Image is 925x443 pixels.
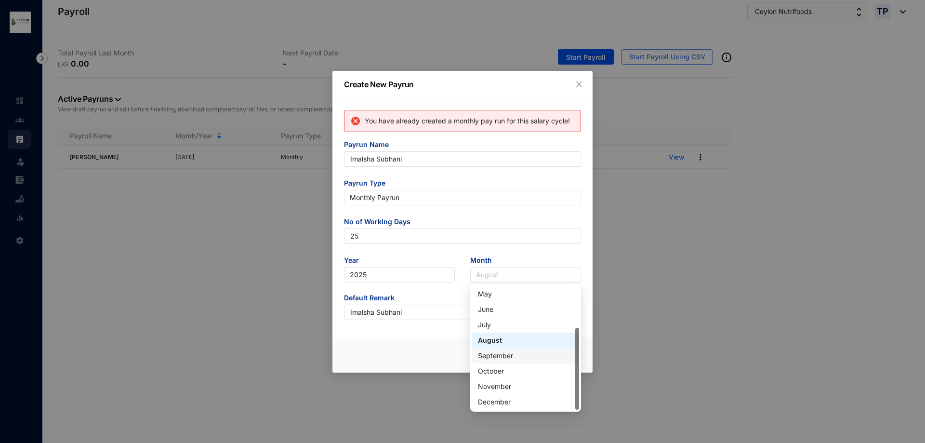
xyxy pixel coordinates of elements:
[472,379,579,394] div: November
[350,115,361,127] img: alert-icon-error.ae2eb8c10aa5e3dc951a89517520af3a.svg
[344,140,581,151] span: Payrun Name
[472,363,579,379] div: October
[472,286,579,302] div: May
[472,348,579,363] div: September
[478,381,573,392] div: November
[472,333,579,348] div: August
[344,255,455,267] span: Year
[478,289,573,299] div: May
[575,81,583,88] span: close
[344,79,581,90] p: Create New Payrun
[478,350,573,361] div: September
[344,178,581,190] span: Payrun Type
[344,305,581,320] input: Eg: Salary November
[344,151,581,167] input: Eg: November Payrun
[344,217,581,228] span: No of Working Days
[350,268,449,282] span: 2025
[472,302,579,317] div: June
[361,115,570,127] p: You have already created a monthly pay run for this salary cycle!
[478,366,573,376] div: October
[478,304,573,315] div: June
[574,79,584,90] button: Close
[476,268,575,282] span: August
[472,317,579,333] div: July
[344,293,581,305] span: Default Remark
[478,320,573,330] div: July
[472,394,579,410] div: December
[344,228,581,244] input: Enter no of working days
[350,190,575,205] span: Monthly Payrun
[478,335,573,346] div: August
[470,255,581,267] span: Month
[478,397,573,407] div: December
